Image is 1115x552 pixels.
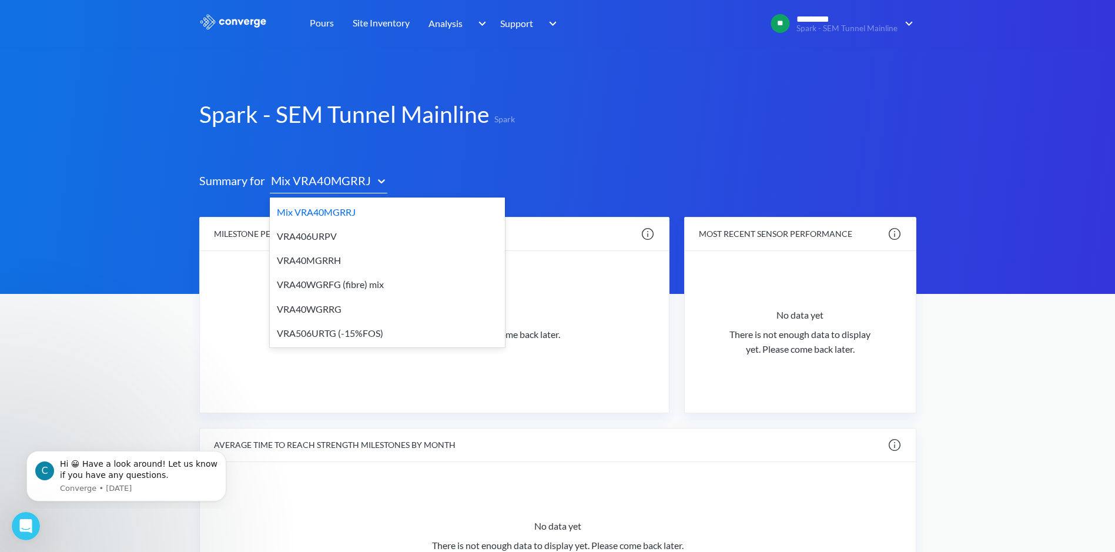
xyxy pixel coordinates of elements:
[199,172,270,193] span: Summary for
[888,227,902,241] img: info.svg
[490,113,515,129] span: Spark
[199,14,267,29] img: logo_ewhite.svg
[12,512,40,540] iframe: Intercom live chat
[500,16,533,31] span: Support
[270,272,505,296] div: VRA40WGRFG (fibre) mix
[270,200,505,224] div: Mix VRA40MGRRJ
[270,172,371,190] div: Mix VRA40MGRRJ
[641,227,655,241] img: info.svg
[796,24,898,33] span: Spark - SEM Tunnel Mainline
[199,99,490,129] h1: Spark - SEM Tunnel Mainline
[534,518,581,533] span: No data yet
[214,228,366,240] div: MILESTONE PERFORMANCE SUMMARY
[214,439,456,451] div: AVERAGE TIME TO REACH STRENGTH MILESTONES BY MONTH
[722,327,878,356] span: There is not enough data to display yet. Please come back later.
[270,297,505,321] div: VRA40WGRRG
[270,321,505,345] div: VRA506URTG (-15%FOS)
[9,440,244,508] iframe: Intercom notifications message
[470,16,489,31] img: downArrow.svg
[898,16,916,31] img: downArrow.svg
[428,16,463,31] span: Analysis
[776,307,823,322] span: No data yet
[541,16,560,31] img: downArrow.svg
[270,248,505,272] div: VRA40MGRRH
[699,228,852,240] div: MOST RECENT SENSOR PERFORMANCE
[270,224,505,248] div: VRA406URPV
[888,438,902,452] img: info.svg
